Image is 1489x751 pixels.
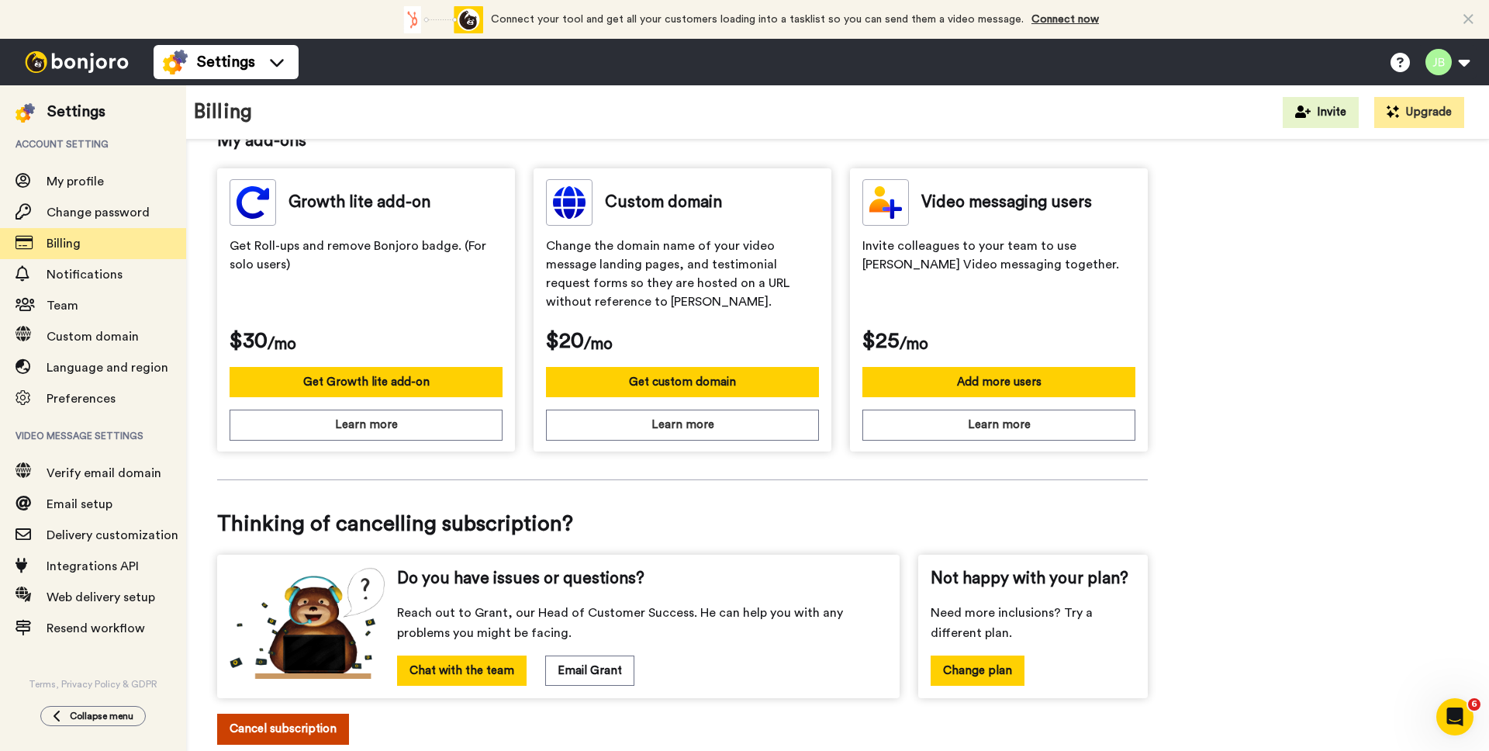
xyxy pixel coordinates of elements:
button: Email Grant [545,656,634,686]
img: bj-logo-header-white.svg [19,51,135,73]
span: My add-ons [217,130,1148,153]
button: Chat with the team [397,656,527,686]
span: Thinking of cancelling subscription? [217,508,1148,539]
span: Resend workflow [47,622,145,635]
img: custom-domain.svg [546,179,592,226]
span: Reach out to Grant, our Head of Customer Success. He can help you with any problems you might be ... [397,603,887,643]
span: Web delivery setup [47,591,155,604]
a: Connect now [1031,14,1099,25]
span: Get Roll-ups and remove Bonjoro badge. (For solo users) [230,237,503,314]
span: My profile [47,175,104,188]
span: Need more inclusions? Try a different plan. [931,603,1135,643]
span: 6 [1468,698,1480,711]
span: Do you have issues or questions? [397,567,644,590]
span: Custom domain [47,331,139,343]
span: Delivery customization [47,529,178,542]
span: $25 [862,325,900,356]
span: $20 [546,325,584,356]
img: settings-colored.svg [163,50,188,74]
span: Team [47,299,78,312]
img: team-members.svg [862,179,909,226]
span: Change the domain name of your video message landing pages, and testimonial request forms so they... [546,237,819,314]
div: animation [398,6,483,33]
span: Billing [47,237,81,250]
button: Add more users [862,367,1135,397]
span: Notifications [47,268,123,281]
span: Change password [47,206,150,219]
span: Verify email domain [47,467,161,479]
span: $30 [230,325,268,356]
span: Growth lite add-on [288,191,430,214]
span: Settings [197,51,255,73]
img: cs-bear.png [230,567,385,679]
span: Custom domain [605,191,722,214]
div: Settings [47,101,105,123]
span: Preferences [47,393,116,405]
img: settings-colored.svg [16,103,35,123]
span: Not happy with your plan? [931,567,1128,590]
button: Get custom domain [546,367,819,397]
button: Learn more [230,410,503,440]
span: Email setup [47,498,112,510]
span: Video messaging users [921,191,1092,214]
img: group-messaging.svg [230,179,276,226]
span: Collapse menu [70,710,133,722]
button: Collapse menu [40,706,146,726]
iframe: Intercom live chat [1436,698,1473,735]
span: Integrations API [47,560,139,573]
button: Learn more [546,410,819,440]
button: Get Growth lite add-on [230,367,503,397]
h1: Billing [194,101,252,123]
span: Connect your tool and get all your customers loading into a tasklist so you can send them a video... [491,14,1024,25]
span: /mo [900,333,928,356]
button: Upgrade [1374,97,1464,128]
span: /mo [268,333,296,356]
button: Learn more [862,410,1135,440]
span: Language and region [47,362,168,374]
button: Change plan [931,656,1024,686]
span: /mo [584,333,613,356]
span: Invite colleagues to your team to use [PERSON_NAME] Video messaging together. [862,237,1135,314]
button: Cancel subscription [217,714,349,744]
button: Invite [1283,97,1359,128]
